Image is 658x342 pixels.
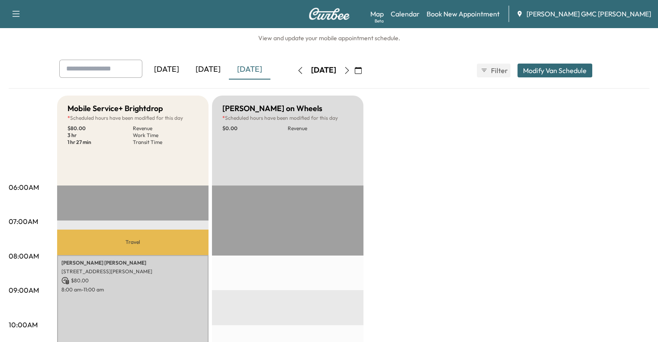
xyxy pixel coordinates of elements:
p: 10:00AM [9,320,38,330]
button: Modify Van Schedule [517,64,592,77]
div: [DATE] [146,60,187,80]
h6: View and update your mobile appointment schedule. [9,34,649,42]
p: 08:00AM [9,251,39,261]
p: $ 80.00 [61,277,204,284]
div: [DATE] [229,60,270,80]
p: [PERSON_NAME] [PERSON_NAME] [61,259,204,266]
p: [STREET_ADDRESS][PERSON_NAME] [61,268,204,275]
p: $ 80.00 [67,125,133,132]
span: [PERSON_NAME] GMC [PERSON_NAME] [526,9,651,19]
p: 06:00AM [9,182,39,192]
p: 8:00 am - 11:00 am [61,286,204,293]
p: Revenue [133,125,198,132]
p: Work Time [133,132,198,139]
p: Transit Time [133,139,198,146]
div: [DATE] [311,65,336,76]
div: Beta [375,18,384,24]
a: MapBeta [370,9,384,19]
div: [DATE] [187,60,229,80]
h5: Mobile Service+ Brightdrop [67,102,163,115]
a: Book New Appointment [427,9,500,19]
p: $ 0.00 [222,125,288,132]
p: 1 hr 27 min [67,139,133,146]
p: Scheduled hours have been modified for this day [67,115,198,121]
p: 07:00AM [9,216,38,227]
span: Filter [491,65,507,76]
button: Filter [477,64,510,77]
p: Revenue [288,125,353,132]
h5: [PERSON_NAME] on Wheels [222,102,322,115]
p: Scheduled hours have been modified for this day [222,115,353,121]
p: 09:00AM [9,285,39,295]
img: Curbee Logo [308,8,350,20]
p: 3 hr [67,132,133,139]
p: Travel [57,230,209,255]
a: Calendar [391,9,420,19]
